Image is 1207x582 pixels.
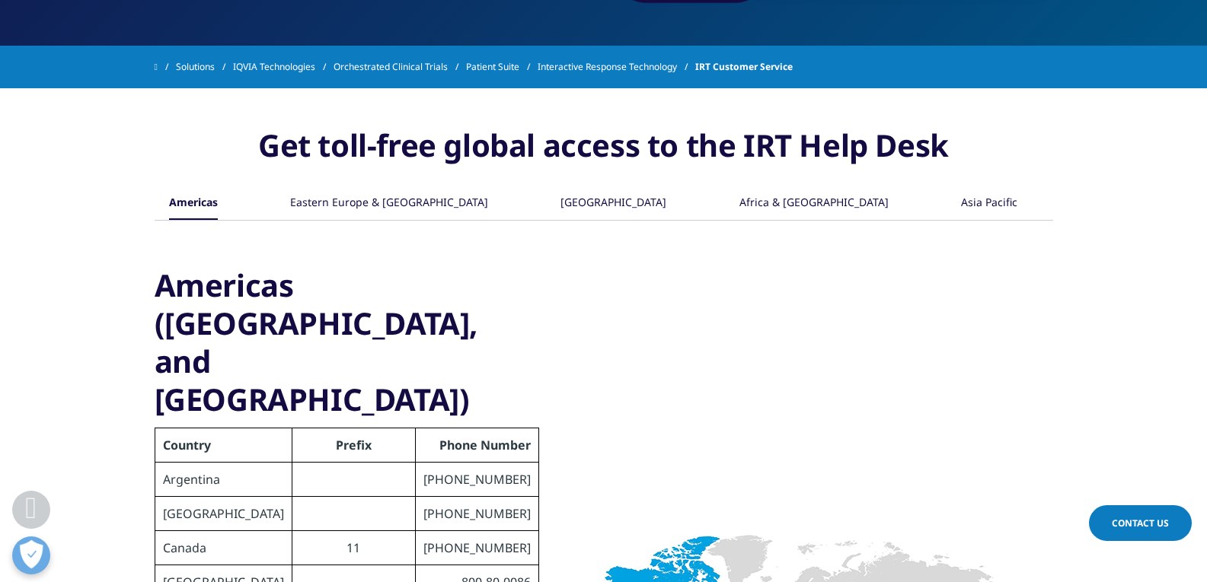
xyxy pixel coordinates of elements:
[959,187,1017,220] button: Asia Pacific
[1112,517,1169,530] span: Contact Us
[292,428,415,463] th: Prefix
[415,497,538,531] td: [PHONE_NUMBER]
[233,53,334,81] a: IQVIA Technologies
[176,53,233,81] a: Solutions
[737,187,889,220] button: Africa & [GEOGRAPHIC_DATA]
[167,187,218,220] button: Americas
[415,428,538,463] th: Phone Number
[155,428,292,463] th: Country
[695,53,793,81] span: IRT Customer Service
[169,187,218,220] div: Americas
[155,126,1053,187] h3: Get toll-free global access to the IRT Help Desk
[292,531,415,565] td: 11
[1089,505,1192,541] a: Contact Us
[961,187,1017,220] div: Asia Pacific
[288,187,488,220] button: Eastern Europe & [GEOGRAPHIC_DATA]
[155,266,524,418] h3: Americas ([GEOGRAPHIC_DATA], and [GEOGRAPHIC_DATA])
[538,53,695,81] a: Interactive Response Technology
[558,187,666,220] button: [GEOGRAPHIC_DATA]
[155,531,292,565] td: Canada
[155,497,292,531] td: [GEOGRAPHIC_DATA]
[466,53,538,81] a: Patient Suite
[12,536,50,574] button: Open Preferences
[560,187,666,220] div: [GEOGRAPHIC_DATA]
[290,187,488,220] div: Eastern Europe & [GEOGRAPHIC_DATA]
[415,463,538,497] td: [PHONE_NUMBER]
[334,53,466,81] a: Orchestrated Clinical Trials
[739,187,889,220] div: Africa & [GEOGRAPHIC_DATA]
[155,463,292,497] td: Argentina
[415,531,538,565] td: [PHONE_NUMBER]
